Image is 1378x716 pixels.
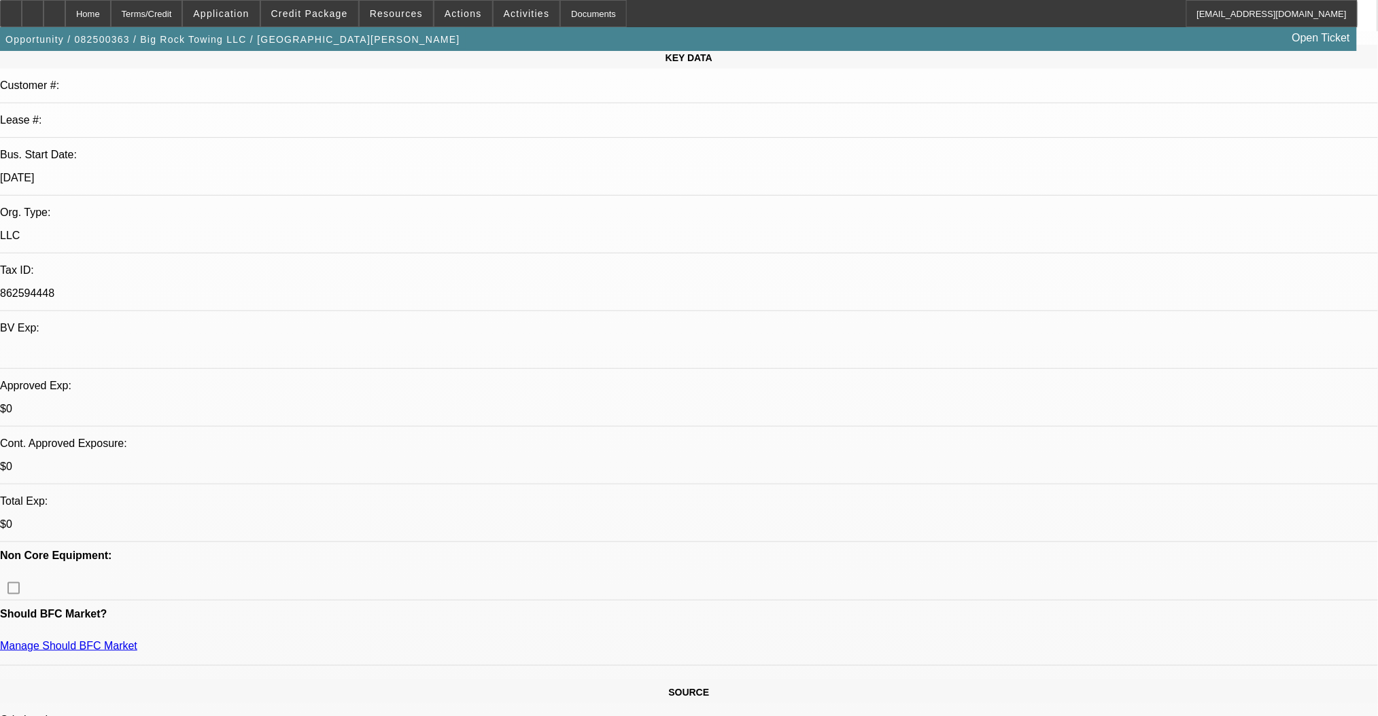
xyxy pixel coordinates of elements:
a: Open Ticket [1287,26,1356,50]
span: Actions [445,8,482,19]
button: Resources [360,1,433,26]
button: Activities [494,1,560,26]
span: Activities [504,8,550,19]
button: Application [183,1,259,26]
span: SOURCE [669,687,710,698]
span: KEY DATA [666,52,712,63]
button: Actions [434,1,492,26]
span: Application [193,8,249,19]
span: Resources [370,8,423,19]
span: Opportunity / 082500363 / Big Rock Towing LLC / [GEOGRAPHIC_DATA][PERSON_NAME] [5,34,460,45]
span: Credit Package [271,8,348,19]
button: Credit Package [261,1,358,26]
